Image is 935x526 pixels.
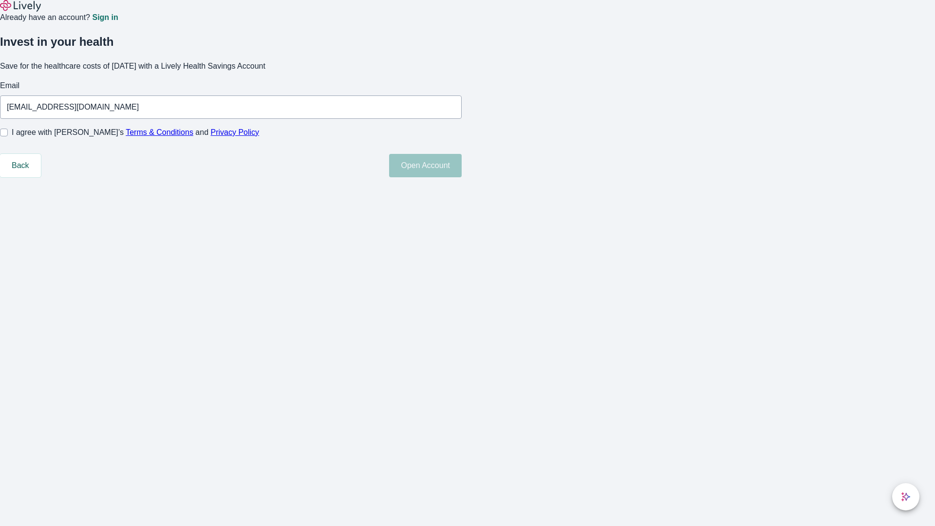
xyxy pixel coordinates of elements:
button: chat [892,483,919,510]
svg: Lively AI Assistant [901,492,911,502]
a: Sign in [92,14,118,21]
a: Privacy Policy [211,128,260,136]
a: Terms & Conditions [126,128,193,136]
span: I agree with [PERSON_NAME]’s and [12,127,259,138]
